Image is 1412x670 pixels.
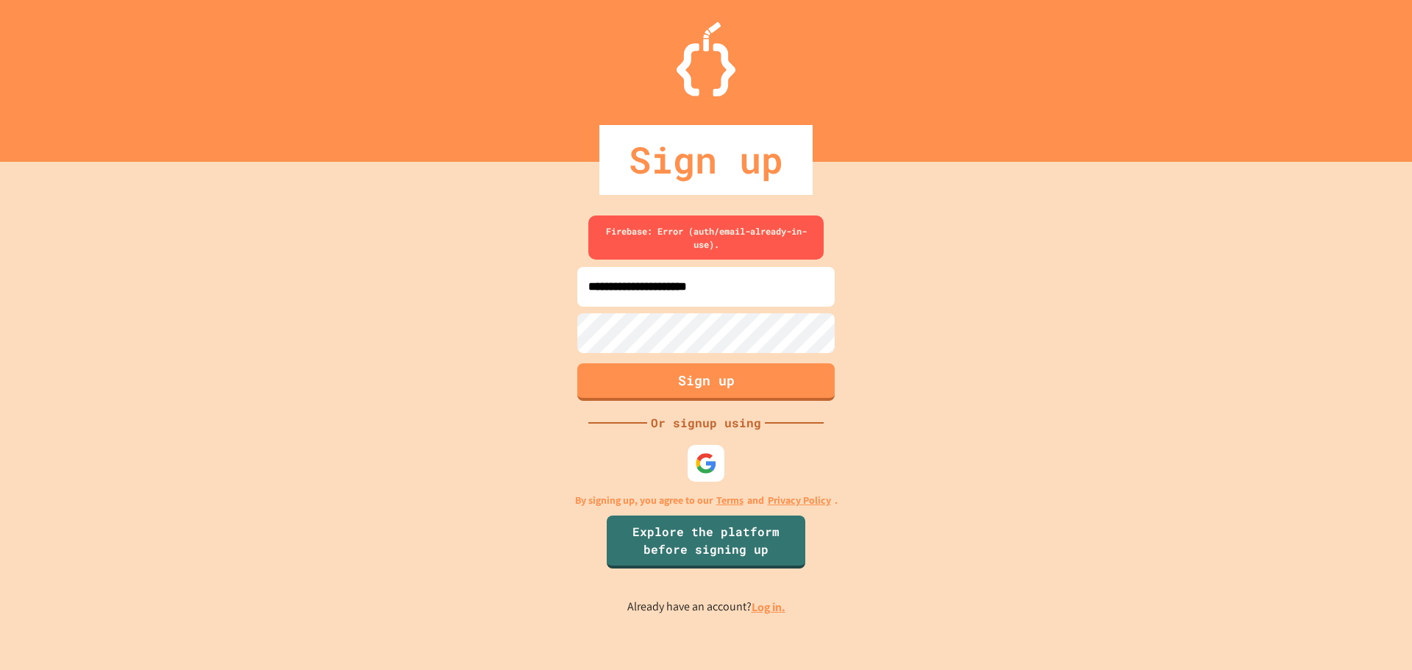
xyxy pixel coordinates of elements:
a: Log in. [752,599,785,615]
img: Logo.svg [677,22,735,96]
div: Or signup using [647,414,765,432]
button: Sign up [577,363,835,401]
div: Firebase: Error (auth/email-already-in-use). [588,215,824,260]
a: Terms [716,493,744,508]
p: Already have an account? [627,598,785,616]
div: Sign up [599,125,813,195]
a: Privacy Policy [768,493,831,508]
img: google-icon.svg [695,452,717,474]
a: Explore the platform before signing up [607,516,805,569]
p: By signing up, you agree to our and . [575,493,838,508]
